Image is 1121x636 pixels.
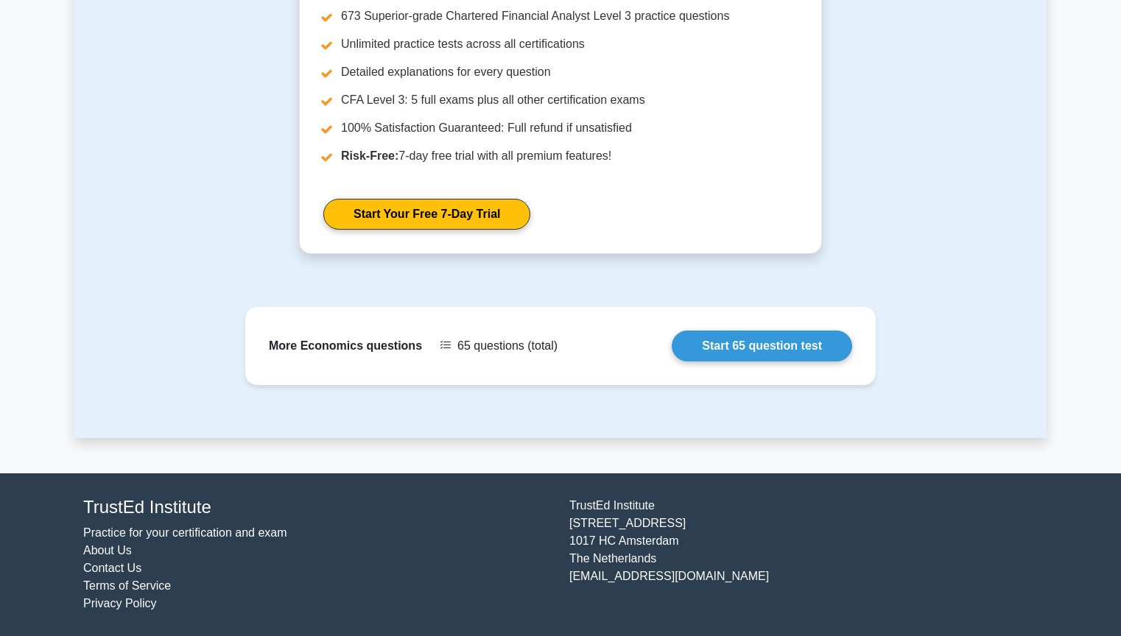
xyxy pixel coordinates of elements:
[83,562,141,574] a: Contact Us
[560,497,1047,612] div: TrustEd Institute [STREET_ADDRESS] 1017 HC Amsterdam The Netherlands [EMAIL_ADDRESS][DOMAIN_NAME]
[672,331,852,361] a: Start 65 question test
[83,526,287,539] a: Practice for your certification and exam
[323,199,530,230] a: Start Your Free 7-Day Trial
[83,579,171,592] a: Terms of Service
[83,544,132,556] a: About Us
[83,497,552,518] h4: TrustEd Institute
[83,597,157,609] a: Privacy Policy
